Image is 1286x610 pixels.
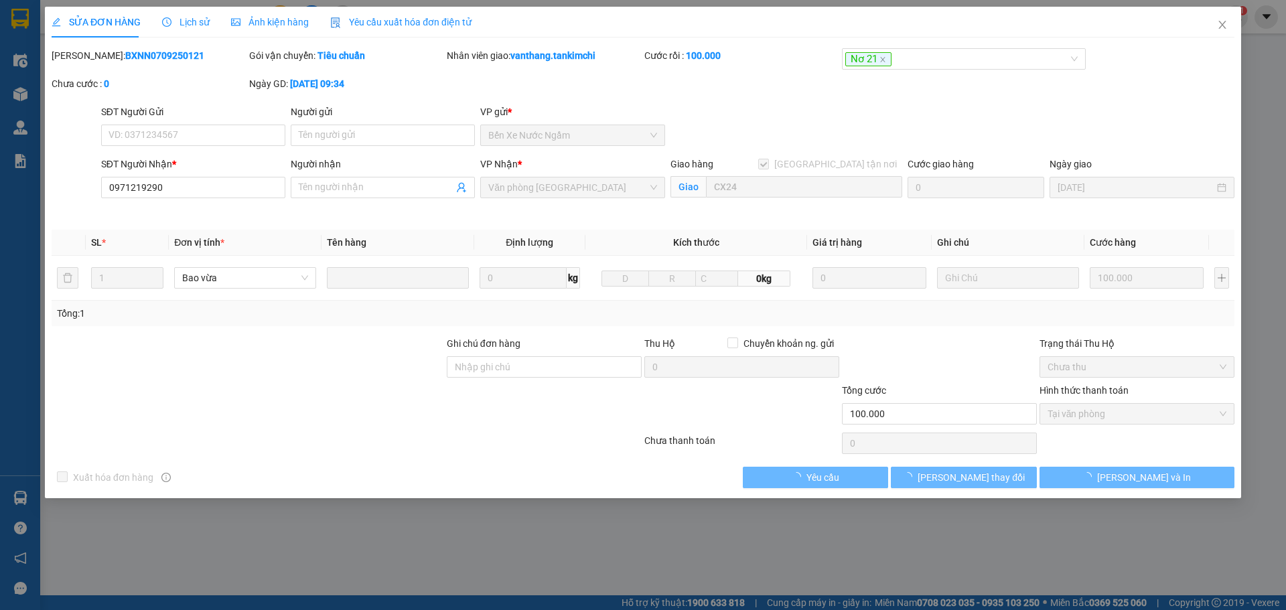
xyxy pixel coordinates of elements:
b: 0 [104,78,109,89]
input: R [648,271,696,287]
input: Ghi Chú [938,267,1080,289]
span: Yêu cầu xuất hóa đơn điện tử [330,17,472,27]
span: Cước hàng [1090,237,1136,248]
div: Chưa cước : [52,76,246,91]
div: Cước rồi : [644,48,839,63]
b: 100.000 [686,50,721,61]
span: 0kg [738,271,790,287]
span: Giao hàng [670,159,713,169]
label: Ngày giao [1050,159,1092,169]
span: Yêu cầu [807,470,840,485]
span: info-circle [161,473,171,482]
span: Giao [670,176,706,198]
label: Ghi chú đơn hàng [447,338,520,349]
input: 0 [1090,267,1204,289]
span: Kích thước [673,237,719,248]
input: 0 [812,267,926,289]
span: Tổng cước [842,385,886,396]
span: [PERSON_NAME] thay đổi [918,470,1025,485]
div: VP gửi [481,104,665,119]
label: Hình thức thanh toán [1040,385,1129,396]
span: Tại văn phòng [1048,404,1226,424]
span: close [879,56,886,63]
button: [PERSON_NAME] và In [1040,467,1234,488]
span: VP Nhận [481,159,518,169]
button: delete [57,267,78,289]
span: Xuất hóa đơn hàng [68,470,159,485]
button: Yêu cầu [743,467,889,488]
span: loading [903,472,918,481]
button: [PERSON_NAME] thay đổi [891,467,1037,488]
input: Ngày giao [1058,180,1214,195]
div: Gói vận chuyển: [249,48,444,63]
b: vanthang.tankimchi [510,50,595,61]
span: [PERSON_NAME] và In [1097,470,1191,485]
span: kg [567,267,580,289]
div: SĐT Người Gửi [101,104,285,119]
input: C [695,271,738,287]
span: loading [1082,472,1097,481]
th: Ghi chú [932,230,1085,256]
span: Định lượng [506,237,553,248]
div: Nhân viên giao: [447,48,642,63]
div: Người nhận [291,157,475,171]
div: SĐT Người Nhận [101,157,285,171]
input: Ghi chú đơn hàng [447,356,642,378]
span: clock-circle [162,17,171,27]
span: [GEOGRAPHIC_DATA] tận nơi [769,157,902,171]
input: D [602,271,650,287]
span: user-add [457,182,468,193]
span: close [1217,19,1228,30]
span: Lịch sử [162,17,210,27]
span: SỬA ĐƠN HÀNG [52,17,141,27]
span: Giá trị hàng [812,237,862,248]
span: Tên hàng [327,237,366,248]
span: Bao vừa [183,268,309,288]
input: VD: Bàn, Ghế [327,267,469,289]
div: Tổng: 1 [57,306,496,321]
span: Thu Hộ [644,338,675,349]
img: icon [330,17,341,28]
input: Cước giao hàng [908,177,1044,198]
span: Chuyển khoản ng. gửi [738,336,839,351]
span: Ảnh kiện hàng [231,17,309,27]
span: SL [91,237,102,248]
label: Cước giao hàng [908,159,974,169]
b: Tiêu chuẩn [317,50,365,61]
div: [PERSON_NAME]: [52,48,246,63]
b: [DATE] 09:34 [290,78,344,89]
div: Ngày GD: [249,76,444,91]
div: Người gửi [291,104,475,119]
span: Nơ 21 [845,52,891,67]
span: Chưa thu [1048,357,1226,377]
input: Giao tận nơi [706,176,902,198]
button: Close [1204,7,1241,44]
span: Văn phòng Đà Nẵng [489,177,657,198]
span: Bến Xe Nước Ngầm [489,125,657,145]
b: BXNN0709250121 [125,50,204,61]
span: picture [231,17,240,27]
button: plus [1215,267,1229,289]
div: Chưa thanh toán [643,433,841,457]
span: Đơn vị tính [175,237,225,248]
div: Trạng thái Thu Hộ [1040,336,1234,351]
span: loading [792,472,807,481]
span: edit [52,17,61,27]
